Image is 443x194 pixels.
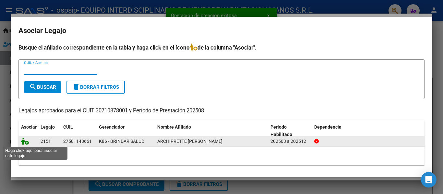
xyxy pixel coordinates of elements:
[157,124,191,130] span: Nombre Afiliado
[63,124,73,130] span: CUIL
[29,83,37,91] mat-icon: search
[270,138,309,145] div: 202503 a 202512
[66,81,125,94] button: Borrar Filtros
[61,120,96,142] datatable-header-cell: CUIL
[270,124,292,137] span: Periodo Habilitado
[24,81,61,93] button: Buscar
[72,84,119,90] span: Borrar Filtros
[421,172,437,188] div: Open Intercom Messenger
[314,124,341,130] span: Dependencia
[99,139,144,144] span: K86 - BRINDAR SALUD
[21,124,37,130] span: Asociar
[157,139,222,144] span: ARCHIPRETTE VAZQUEZ ZURI
[63,138,92,145] div: 27581148661
[18,149,425,165] div: 1 registros
[268,120,312,142] datatable-header-cell: Periodo Habilitado
[18,107,425,115] p: Legajos aprobados para el CUIT 30710878001 y Período de Prestación 202508
[18,25,425,37] h2: Asociar Legajo
[99,124,125,130] span: Gerenciador
[41,139,51,144] span: 2151
[41,124,55,130] span: Legajo
[96,120,155,142] datatable-header-cell: Gerenciador
[18,120,38,142] datatable-header-cell: Asociar
[72,83,80,91] mat-icon: delete
[155,120,268,142] datatable-header-cell: Nombre Afiliado
[18,43,425,52] h4: Busque el afiliado correspondiente en la tabla y haga click en el ícono de la columna "Asociar".
[38,120,61,142] datatable-header-cell: Legajo
[29,84,56,90] span: Buscar
[312,120,425,142] datatable-header-cell: Dependencia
